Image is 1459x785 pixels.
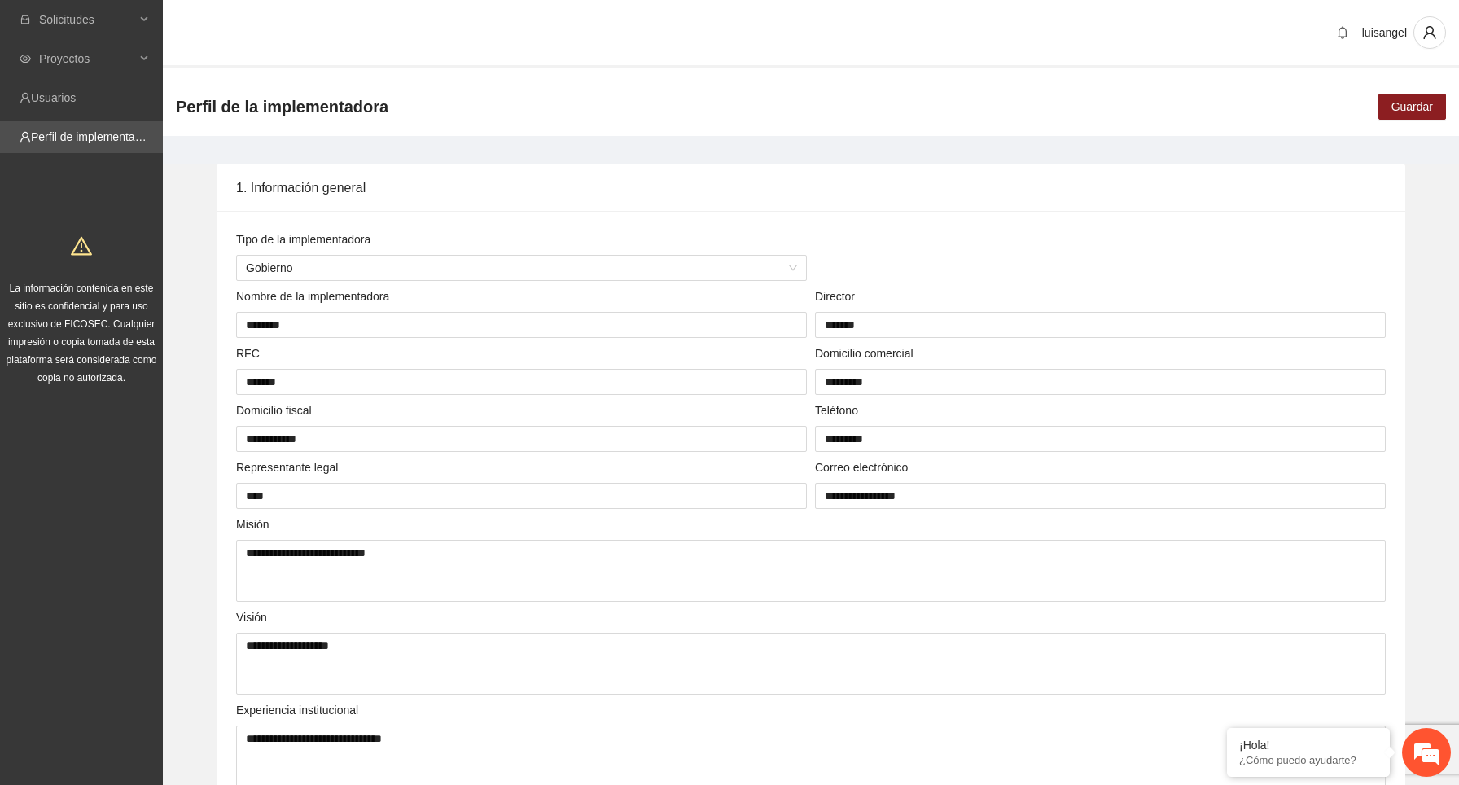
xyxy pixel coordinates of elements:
span: Perfil de la implementadora [176,94,388,120]
label: Domicilio fiscal [236,401,312,419]
label: Domicilio comercial [815,344,914,362]
label: Correo electrónico [815,458,908,476]
span: Solicitudes [39,3,135,36]
a: Perfil de implementadora [31,130,158,143]
label: Representante legal [236,458,338,476]
label: Experiencia institucional [236,701,358,719]
span: inbox [20,14,31,25]
label: Misión [236,515,269,533]
button: Guardar [1378,94,1446,120]
button: user [1413,16,1446,49]
label: Teléfono [815,401,858,419]
span: warning [71,235,92,257]
p: ¿Cómo puedo ayudarte? [1239,754,1378,766]
button: bell [1330,20,1356,46]
div: 1. Información general [236,164,1386,211]
label: RFC [236,344,260,362]
span: Gobierno [246,256,797,280]
span: Proyectos [39,42,135,75]
div: ¡Hola! [1239,739,1378,752]
label: Nombre de la implementadora [236,287,389,305]
a: Usuarios [31,91,76,104]
span: bell [1330,26,1355,39]
span: La información contenida en este sitio es confidencial y para uso exclusivo de FICOSEC. Cualquier... [7,283,157,384]
label: Director [815,287,855,305]
span: user [1414,25,1445,40]
span: luisangel [1362,26,1407,39]
label: Visión [236,608,267,626]
span: eye [20,53,31,64]
label: Tipo de la implementadora [236,230,370,248]
span: Guardar [1391,98,1433,116]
